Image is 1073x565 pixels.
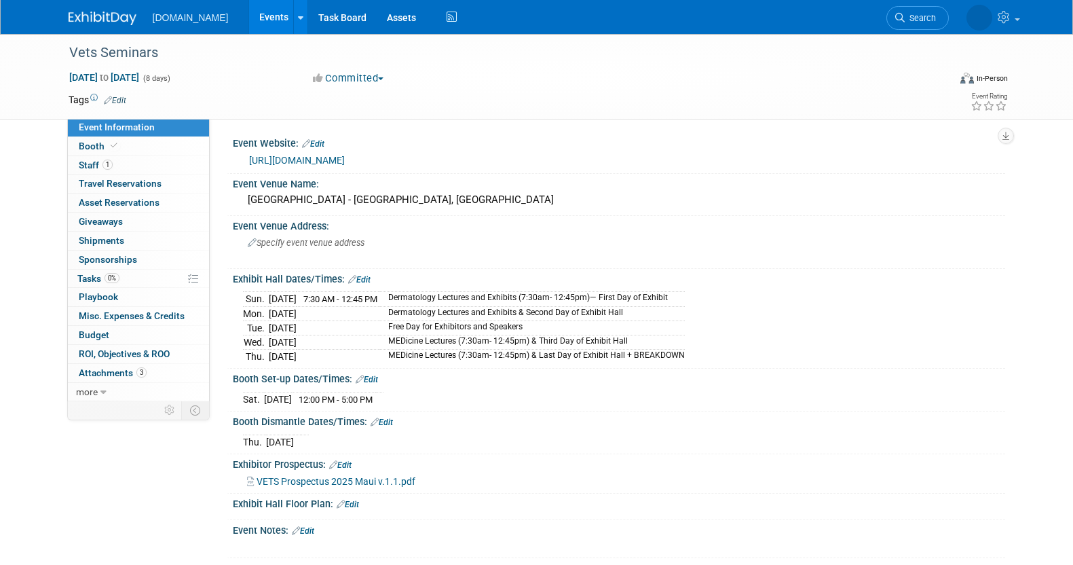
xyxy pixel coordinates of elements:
[68,270,209,288] a: Tasks0%
[68,213,209,231] a: Giveaways
[68,137,209,156] a: Booth
[98,72,111,83] span: to
[971,93,1007,100] div: Event Rating
[69,71,140,84] span: [DATE] [DATE]
[68,251,209,269] a: Sponsorships
[79,178,162,189] span: Travel Reservations
[233,412,1005,429] div: Booth Dismantle Dates/Times:
[79,122,155,132] span: Event Information
[299,395,373,405] span: 12:00 PM - 5:00 PM
[266,435,294,449] td: [DATE]
[69,12,136,25] img: ExhibitDay
[79,216,123,227] span: Giveaways
[380,350,685,364] td: MEDicine Lectures (7:30am- 12:45pm) & Last Day of Exhibit Hall + BREAKDOWN
[136,367,147,378] span: 3
[105,273,119,283] span: 0%
[380,307,685,321] td: Dermatology Lectures and Exhibits & Second Day of Exhibit Hall
[243,392,264,406] td: Sat.
[337,500,359,509] a: Edit
[68,288,209,306] a: Playbook
[966,5,992,31] img: Iuliia Bulow
[79,367,147,378] span: Attachments
[269,292,297,307] td: [DATE]
[233,369,1005,386] div: Booth Set-up Dates/Times:
[269,350,297,364] td: [DATE]
[269,321,297,335] td: [DATE]
[292,526,314,536] a: Edit
[356,375,378,384] a: Edit
[79,235,124,246] span: Shipments
[380,335,685,350] td: MEDicine Lectures (7:30am- 12:45pm) & Third Day of Exhibit Hall
[249,155,345,166] a: [URL][DOMAIN_NAME]
[68,118,209,136] a: Event Information
[976,73,1008,84] div: In-Person
[247,476,415,487] a: VETS Prospectus 2025 Maui v.1.1.pdf
[269,307,297,321] td: [DATE]
[79,160,113,170] span: Staff
[329,460,352,470] a: Edit
[233,454,1005,472] div: Exhibitor Prospectus:
[233,520,1005,538] div: Event Notes:
[68,194,209,212] a: Asset Reservations
[869,71,1009,91] div: Event Format
[69,93,126,107] td: Tags
[348,275,371,285] a: Edit
[68,175,209,193] a: Travel Reservations
[153,12,229,23] span: [DOMAIN_NAME]
[264,392,292,406] td: [DATE]
[308,71,389,86] button: Committed
[77,273,119,284] span: Tasks
[68,232,209,250] a: Shipments
[102,160,113,170] span: 1
[257,476,415,487] span: VETS Prospectus 2025 Maui v.1.1.pdf
[142,74,170,83] span: (8 days)
[68,326,209,344] a: Budget
[79,291,118,302] span: Playbook
[158,401,182,419] td: Personalize Event Tab Strip
[243,350,269,364] td: Thu.
[233,133,1005,151] div: Event Website:
[303,294,377,304] span: 7:30 AM - 12:45 PM
[380,292,685,307] td: Dermatology Lectures and Exhibits (7:30am- 12:45pm)— First Day of Exhibit
[111,142,117,149] i: Booth reservation complete
[269,335,297,350] td: [DATE]
[243,335,269,350] td: Wed.
[64,41,928,65] div: Vets Seminars
[68,156,209,175] a: Staff1
[79,197,159,208] span: Asset Reservations
[302,139,324,149] a: Edit
[243,435,266,449] td: Thu.
[380,321,685,335] td: Free Day for Exhibitors and Speakers
[79,348,170,359] span: ROI, Objectives & ROO
[68,307,209,325] a: Misc. Expenses & Credits
[68,383,209,401] a: more
[68,364,209,382] a: Attachments3
[886,6,949,30] a: Search
[79,141,120,151] span: Booth
[76,386,98,397] span: more
[79,329,109,340] span: Budget
[248,238,364,248] span: Specify event venue address
[79,310,185,321] span: Misc. Expenses & Credits
[68,345,209,363] a: ROI, Objectives & ROO
[371,418,393,427] a: Edit
[181,401,209,419] td: Toggle Event Tabs
[233,216,1005,233] div: Event Venue Address:
[104,96,126,105] a: Edit
[233,174,1005,191] div: Event Venue Name:
[79,254,137,265] span: Sponsorships
[243,307,269,321] td: Mon.
[243,321,269,335] td: Tue.
[243,189,995,211] div: [GEOGRAPHIC_DATA] - [GEOGRAPHIC_DATA], [GEOGRAPHIC_DATA]
[960,73,974,84] img: Format-Inperson.png
[905,13,936,23] span: Search
[243,292,269,307] td: Sun.
[233,269,1005,287] div: Exhibit Hall Dates/Times:
[233,494,1005,511] div: Exhibit Hall Floor Plan:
